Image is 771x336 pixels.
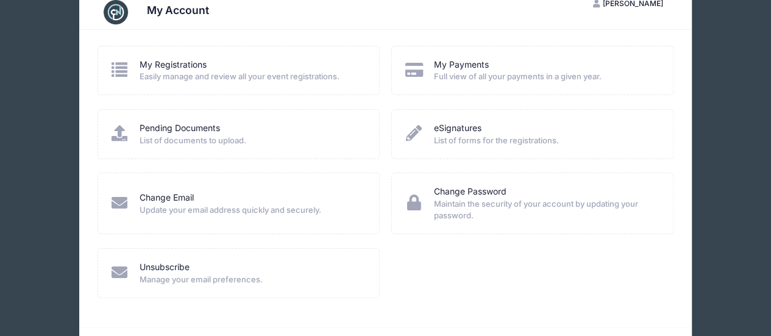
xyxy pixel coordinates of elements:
a: My Registrations [140,59,207,71]
span: List of documents to upload. [140,135,363,147]
a: eSignatures [433,122,481,135]
a: Change Email [140,191,194,204]
span: Maintain the security of your account by updating your password. [433,198,657,222]
a: Pending Documents [140,122,220,135]
h3: My Account [147,4,209,16]
a: Change Password [433,185,506,198]
span: Easily manage and review all your event registrations. [140,71,363,83]
span: Full view of all your payments in a given year. [433,71,657,83]
span: Manage your email preferences. [140,274,363,286]
a: My Payments [433,59,488,71]
a: Unsubscribe [140,261,190,274]
span: Update your email address quickly and securely. [140,204,363,216]
span: List of forms for the registrations. [433,135,657,147]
